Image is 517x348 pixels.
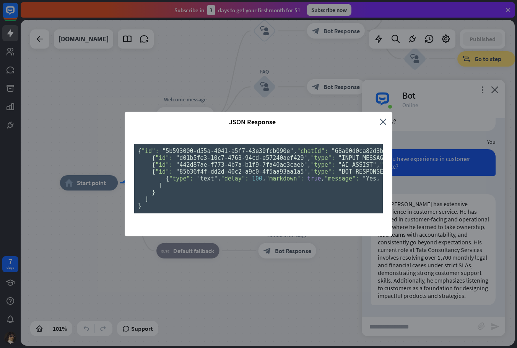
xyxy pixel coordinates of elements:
[332,148,421,154] span: "68a00d0ca82d3b0007d3394e"
[380,161,411,168] span: "SOURCE":
[176,154,307,161] span: "d01b5fe3-10c7-4763-94cd-e57240aef429"
[338,154,390,161] span: "INPUT_MESSAGE"
[311,161,335,168] span: "type":
[155,154,172,161] span: "id":
[325,175,359,182] span: "message":
[380,117,387,126] i: close
[6,3,29,26] button: Open LiveChat chat widget
[311,168,335,175] span: "type":
[155,161,172,168] span: "id":
[338,168,387,175] span: "BOT_RESPONSE"
[311,154,335,161] span: "type":
[162,148,293,154] span: "5b593000-d55a-4041-a5f7-43e30fcb090e"
[169,175,193,182] span: "type":
[252,175,262,182] span: 100
[266,175,304,182] span: "markdown":
[141,148,159,154] span: "id":
[176,161,307,168] span: "442d87ae-f773-4b7a-b1f9-7fa40ae3caeb"
[221,175,249,182] span: "delay":
[130,117,374,126] span: JSON Response
[176,168,307,175] span: "85b36f4f-dd2d-40c2-a9c0-4f5aa93aa1a5"
[338,161,376,168] span: "AI_ASSIST"
[297,148,328,154] span: "chatId":
[197,175,218,182] span: "text"
[134,144,383,213] pre: { , , , , , , , { , , }, [ , , ], [ { , , }, { , , }, { , , [ { , , , } ] } ] }
[307,175,321,182] span: true
[155,168,172,175] span: "id":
